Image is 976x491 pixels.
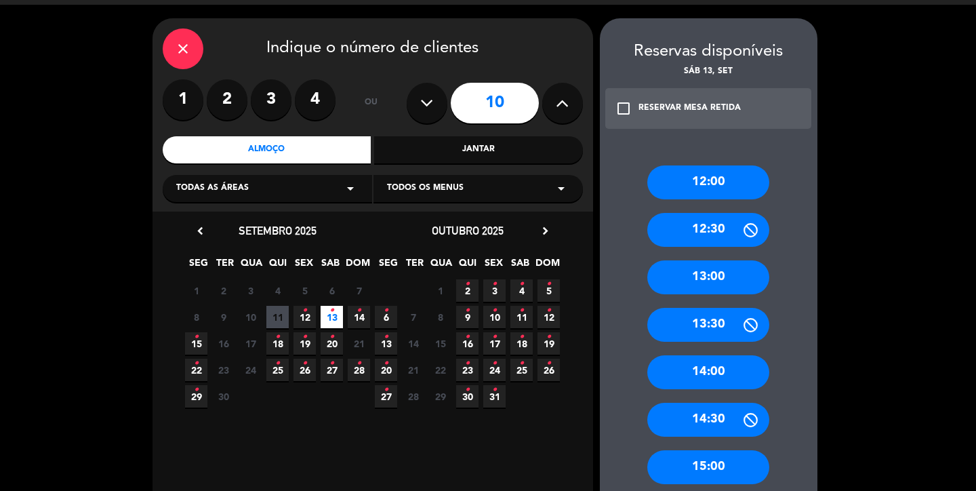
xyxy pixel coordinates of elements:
i: • [519,326,524,348]
i: • [384,379,388,401]
span: SEG [377,255,399,277]
i: • [329,353,334,374]
span: 8 [429,306,451,328]
span: 12 [537,306,560,328]
div: Almoço [163,136,371,163]
span: 15 [185,332,207,355]
span: 27 [321,359,343,381]
span: 20 [321,332,343,355]
i: • [492,300,497,321]
i: • [194,326,199,348]
span: Todas as áreas [176,182,249,195]
span: 14 [348,306,370,328]
span: 29 [185,385,207,408]
span: 5 [537,279,560,302]
span: 24 [483,359,506,381]
span: TER [213,255,236,277]
span: 30 [212,385,235,408]
i: • [384,353,388,374]
span: 10 [239,306,262,328]
span: 7 [402,306,424,328]
span: QUI [456,255,479,277]
span: 26 [293,359,316,381]
span: 5 [293,279,316,302]
span: 3 [483,279,506,302]
span: QUI [266,255,289,277]
span: 16 [456,332,479,355]
span: 14 [402,332,424,355]
span: 1 [429,279,451,302]
div: ou [349,79,393,127]
span: outubro 2025 [432,224,504,237]
i: • [546,300,551,321]
div: Sáb 13, set [600,65,817,79]
span: 18 [510,332,533,355]
span: 13 [321,306,343,328]
span: 20 [375,359,397,381]
span: 18 [266,332,289,355]
i: • [357,353,361,374]
div: Indique o número de clientes [163,28,583,69]
span: 16 [212,332,235,355]
i: • [275,353,280,374]
span: 22 [429,359,451,381]
label: 1 [163,79,203,120]
span: 23 [456,359,479,381]
span: 10 [483,306,506,328]
span: 25 [266,359,289,381]
span: 11 [510,306,533,328]
span: 28 [402,385,424,408]
label: 4 [295,79,335,120]
i: • [465,300,470,321]
span: 4 [510,279,533,302]
span: SAB [319,255,342,277]
i: • [492,273,497,295]
span: 15 [429,332,451,355]
span: SEX [293,255,315,277]
span: 13 [375,332,397,355]
span: 12 [293,306,316,328]
span: 17 [483,332,506,355]
span: 2 [456,279,479,302]
span: 28 [348,359,370,381]
i: • [329,300,334,321]
span: 6 [321,279,343,302]
span: DOM [535,255,558,277]
i: check_box_outline_blank [615,100,632,117]
i: • [275,326,280,348]
span: 27 [375,385,397,408]
span: 8 [185,306,207,328]
div: 14:30 [647,403,769,437]
div: 14:00 [647,355,769,389]
i: • [519,353,524,374]
i: • [492,326,497,348]
i: • [519,300,524,321]
i: close [175,41,191,57]
i: • [384,326,388,348]
span: 21 [402,359,424,381]
i: • [194,353,199,374]
i: • [329,326,334,348]
i: • [465,353,470,374]
i: • [465,326,470,348]
div: 13:00 [647,260,769,294]
span: 7 [348,279,370,302]
label: 2 [207,79,247,120]
span: SAB [509,255,531,277]
span: 11 [266,306,289,328]
span: 30 [456,385,479,408]
div: 13:30 [647,308,769,342]
span: QUA [240,255,262,277]
i: • [357,300,361,321]
i: • [302,353,307,374]
i: • [302,300,307,321]
span: 4 [266,279,289,302]
i: chevron_left [193,224,207,238]
span: 21 [348,332,370,355]
i: • [465,379,470,401]
span: 25 [510,359,533,381]
span: SEG [187,255,209,277]
i: arrow_drop_down [342,180,359,197]
i: • [492,379,497,401]
span: DOM [346,255,368,277]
